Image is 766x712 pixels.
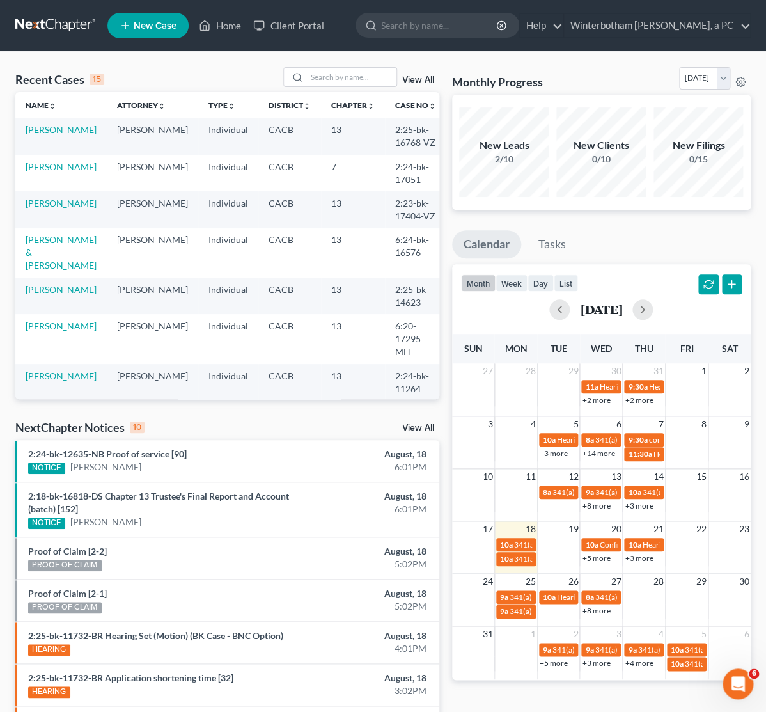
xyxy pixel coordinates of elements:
i: unfold_more [367,102,375,110]
a: [PERSON_NAME] [26,284,97,295]
span: Thu [635,343,653,354]
span: 8 [700,416,708,432]
a: +3 more [540,448,568,458]
div: 0/10 [556,153,646,166]
input: Search by name... [381,13,498,37]
a: [PERSON_NAME] [70,516,141,528]
span: 341(a) meeting for [PERSON_NAME] [595,435,718,445]
span: 1 [700,363,708,379]
a: [PERSON_NAME] [26,198,97,209]
div: 4:01PM [302,642,426,655]
a: [PERSON_NAME] [26,161,97,172]
span: 31 [481,626,494,642]
div: August, 18 [302,448,426,461]
span: 24 [481,574,494,589]
span: 28 [524,363,537,379]
a: [PERSON_NAME] [26,320,97,331]
td: 13 [321,364,385,400]
i: unfold_more [428,102,436,110]
div: HEARING [28,644,70,656]
td: Individual [198,155,258,191]
span: 5 [572,416,579,432]
a: +8 more [582,501,610,510]
a: Chapterunfold_more [331,100,375,110]
span: 30 [609,363,622,379]
a: Help [520,14,563,37]
span: 29 [567,363,579,379]
span: 19 [567,521,579,537]
i: unfold_more [228,102,235,110]
span: 10a [671,659,684,668]
td: 13 [321,118,385,154]
span: 22 [695,521,708,537]
td: Individual [198,278,258,314]
a: +5 more [540,658,568,668]
span: 341(a) meeting for [PERSON_NAME] [595,487,718,497]
a: Proof of Claim [2-2] [28,546,107,557]
span: 9a [585,645,593,654]
div: Recent Cases [15,72,104,87]
a: [PERSON_NAME] [70,461,141,473]
td: 13 [321,278,385,314]
a: Tasks [527,230,577,258]
span: 12 [567,469,579,484]
span: Fri [680,343,693,354]
span: 3 [614,626,622,642]
td: Individual [198,118,258,154]
a: 2:18-bk-16818-DS Chapter 13 Trustee's Final Report and Account (batch) [152] [28,491,289,514]
span: Confirmation hearing for [PERSON_NAME] [599,540,744,550]
div: August, 18 [302,545,426,558]
span: 30 [738,574,751,589]
div: NOTICE [28,463,65,474]
span: New Case [134,21,176,31]
input: Search by name... [307,68,396,86]
span: 341(a) meeting for [PERSON_NAME] [642,487,765,497]
td: 13 [321,228,385,278]
span: Wed [591,343,612,354]
a: Proof of Claim [2-1] [28,588,107,599]
a: +2 more [582,395,610,405]
span: Hearing for [PERSON_NAME] [642,540,742,550]
a: Home [192,14,247,37]
span: 23 [738,521,751,537]
a: 2:24-bk-12635-NB Proof of service [90] [28,448,187,459]
button: day [528,274,554,292]
a: 2:25-bk-11732-BR Application shortening time [32] [28,672,233,683]
td: Individual [198,314,258,363]
span: Hearing for [PERSON_NAME] & [PERSON_NAME] [557,435,724,445]
button: list [554,274,578,292]
span: 17 [481,521,494,537]
a: +5 more [582,553,610,563]
span: 9:30a [628,435,647,445]
button: week [496,274,528,292]
td: CACB [258,314,321,363]
td: Individual [198,191,258,228]
div: PROOF OF CLAIM [28,602,102,613]
span: 341(a) Meeting for [PERSON_NAME] & [PERSON_NAME] [514,554,706,564]
a: +4 more [625,658,653,668]
span: 11a [585,382,598,392]
a: [PERSON_NAME] [26,370,97,381]
div: NOTICE [28,518,65,529]
iframe: Intercom live chat [723,668,753,699]
a: Calendar [452,230,521,258]
td: 13 [321,191,385,228]
span: 2 [572,626,579,642]
span: 10a [543,435,556,445]
span: 10a [500,554,513,564]
i: unfold_more [303,102,311,110]
span: 10a [500,540,513,550]
td: 2:25-bk-14623 [385,278,446,314]
a: +3 more [625,553,653,563]
span: 27 [609,574,622,589]
div: August, 18 [302,629,426,642]
span: 9:30a [628,382,647,392]
span: 13 [609,469,622,484]
span: Sat [721,343,737,354]
td: [PERSON_NAME] [107,314,198,363]
span: 4 [657,626,665,642]
span: 2 [743,363,751,379]
span: 341(a) meeting for [PERSON_NAME] [595,592,718,602]
span: 341(a) meeting for [PERSON_NAME] [637,645,761,654]
td: 13 [321,314,385,363]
